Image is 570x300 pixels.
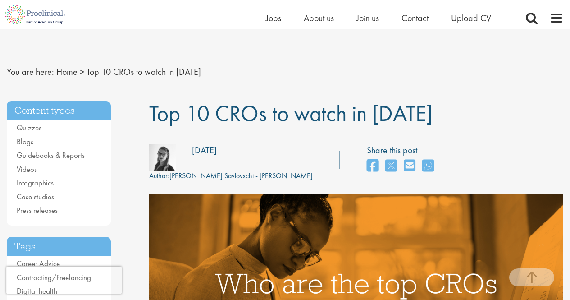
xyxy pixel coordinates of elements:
h3: Content types [7,101,111,120]
span: > [80,66,84,78]
iframe: reCAPTCHA [6,267,122,294]
div: [DATE] [192,144,217,157]
a: Guidebooks & Reports [17,150,85,160]
a: Quizzes [17,123,41,133]
div: [PERSON_NAME] Savlovschi - [PERSON_NAME] [149,171,313,181]
a: Infographics [17,178,54,188]
span: Top 10 CROs to watch in [DATE] [149,99,433,128]
a: share on email [404,157,415,176]
a: Blogs [17,137,33,147]
a: Case studies [17,192,54,202]
a: Jobs [266,12,281,24]
a: share on facebook [367,157,378,176]
a: Videos [17,164,37,174]
h3: Tags [7,237,111,256]
a: share on whats app [422,157,434,176]
a: About us [304,12,334,24]
span: Top 10 CROs to watch in [DATE] [87,66,201,78]
a: Upload CV [451,12,491,24]
span: You are here: [7,66,54,78]
a: Press releases [17,205,58,215]
a: Contact [401,12,429,24]
a: Join us [356,12,379,24]
a: share on twitter [385,157,397,176]
a: breadcrumb link [56,66,78,78]
img: fff6768c-7d58-4950-025b-08d63f9598ee [149,144,176,171]
span: Author: [149,171,169,180]
a: Career Advice [17,258,60,268]
label: Share this post [367,144,438,157]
